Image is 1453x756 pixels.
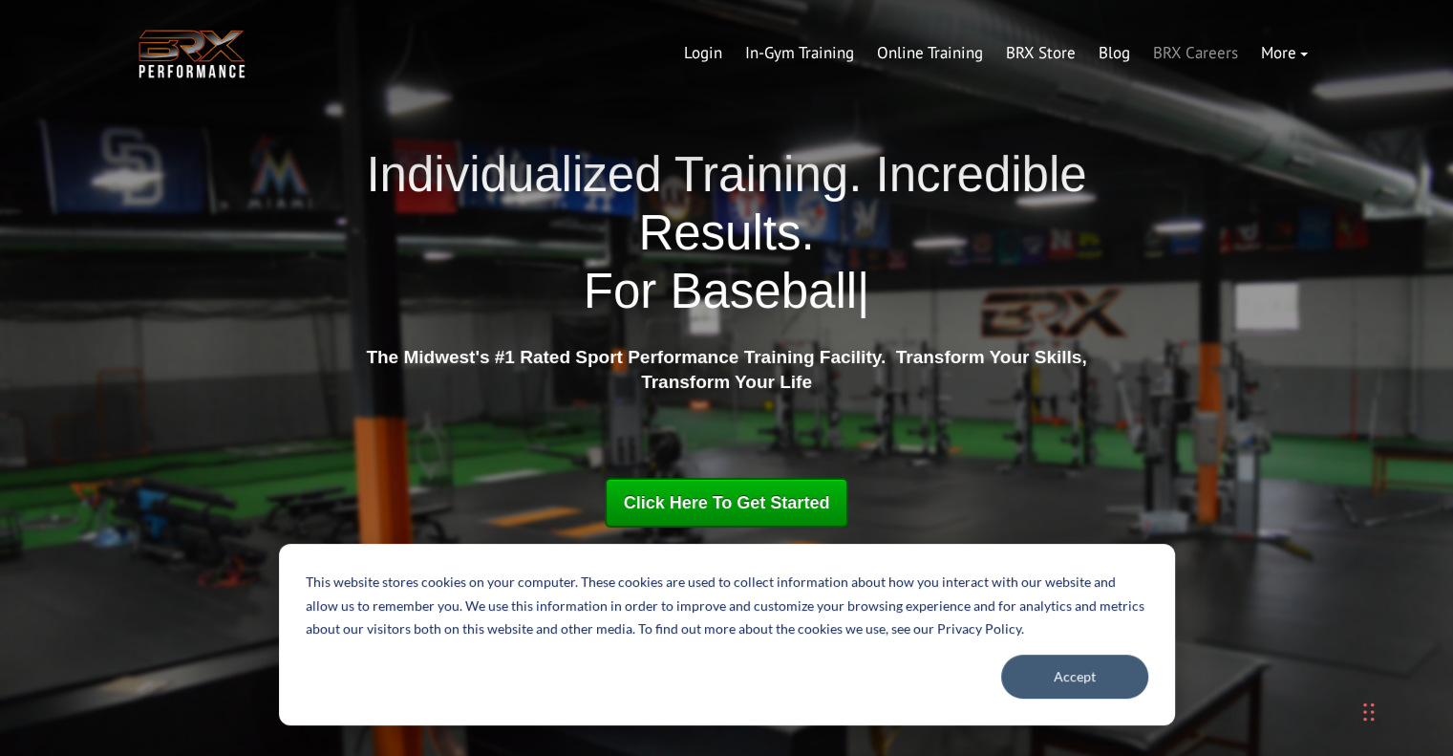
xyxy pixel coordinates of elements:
button: Accept [1001,655,1148,699]
span: For Baseball [584,264,857,318]
div: Cookie banner [279,544,1175,725]
a: Blog [1087,31,1142,76]
p: This website stores cookies on your computer. These cookies are used to collect information about... [306,571,1148,641]
a: Click Here To Get Started [605,478,849,528]
span: | [857,264,869,318]
a: BRX Store [994,31,1087,76]
strong: The Midwest's #1 Rated Sport Performance Training Facility. Transform Your Skills, Transform Your... [366,347,1086,393]
div: Navigation Menu [673,31,1319,76]
a: Login [673,31,734,76]
img: BRX Transparent Logo-2 [135,25,249,83]
h1: Individualized Training. Incredible Results. [359,145,1095,321]
a: In-Gym Training [734,31,865,76]
a: BRX Careers [1142,31,1250,76]
span: Click Here To Get Started [624,493,830,512]
a: More [1250,31,1319,76]
a: Online Training [865,31,994,76]
iframe: Chat Widget [1183,550,1453,756]
div: Drag [1363,683,1375,741]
